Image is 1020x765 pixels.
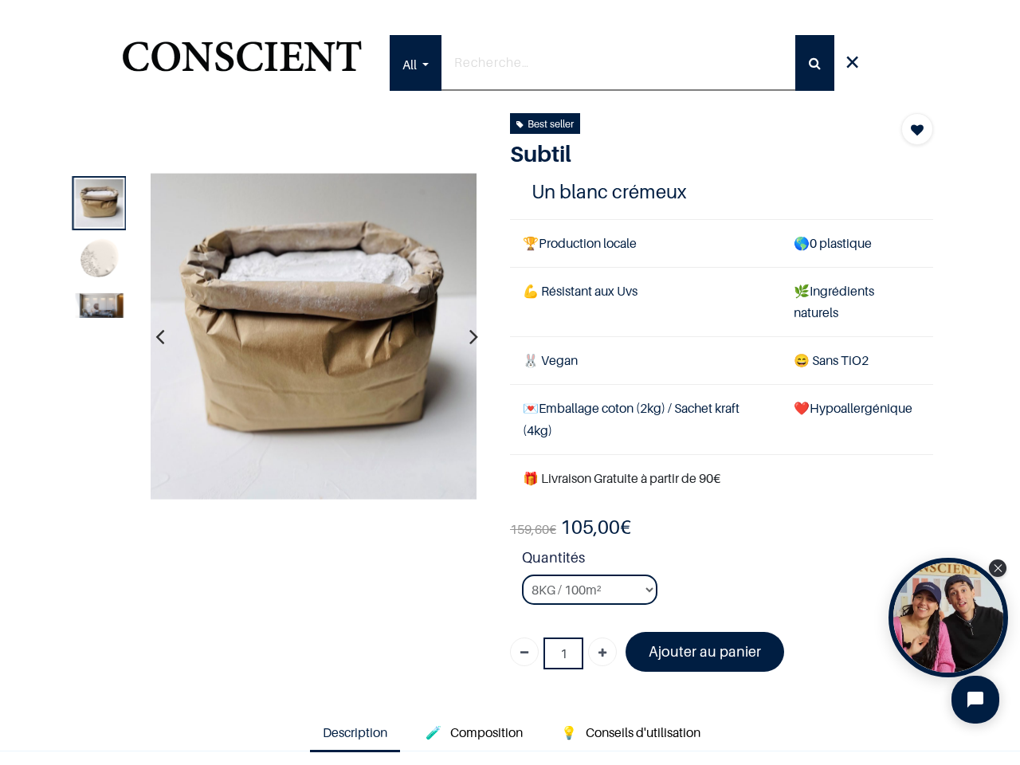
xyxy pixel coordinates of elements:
font: 🎁 Livraison Gratuite à partir de 90€ [523,470,720,486]
strong: Quantités [522,547,933,575]
a: Ajouter au panier [626,632,784,671]
span: 💡 [561,724,577,740]
button: Add to wishlist [901,113,933,145]
span: 🌎 [794,235,810,251]
img: Product image [150,173,477,500]
td: 0 plastique [781,219,933,267]
input: Recherche… [441,35,796,91]
img: Product image [484,173,810,500]
div: Best seller [516,115,574,132]
span: 159,60 [510,521,549,537]
a: All [390,35,441,91]
span: 💌 [523,400,539,416]
span: € [510,521,556,538]
span: 🏆 [523,235,539,251]
span: 🌿 [794,283,810,299]
font: Ajouter au panier [649,643,761,660]
td: Production locale [510,219,781,267]
h4: Un blanc crémeux [532,179,912,204]
span: 105,00 [560,516,620,539]
div: Close Tolstoy widget [989,559,1006,577]
td: ans TiO2 [781,337,933,385]
td: ❤️Hypoallergénique [781,385,933,454]
h1: Subtil [510,140,869,167]
span: All [402,37,417,92]
span: 🧪 [426,724,441,740]
img: Product image [75,293,123,318]
img: Product image [75,236,123,284]
img: Conscient [119,32,365,95]
img: Product image [75,179,123,227]
div: Open Tolstoy widget [889,558,1008,677]
b: € [560,516,631,539]
span: Add to wishlist [911,120,924,139]
iframe: Tidio Chat [938,662,1013,737]
span: Conseils d'utilisation [586,724,700,740]
button: Rechercher [795,35,834,91]
a: Ajouter [588,637,617,666]
span: Description [323,724,387,740]
td: Ingrédients naturels [781,267,933,336]
div: Tolstoy bubble widget [889,558,1008,677]
td: Emballage coton (2kg) / Sachet kraft (4kg) [510,385,781,454]
a: Logo of Conscient [119,32,365,95]
span: 🐰 Vegan [523,352,578,368]
span: 😄 S [794,352,819,368]
div: Open Tolstoy [889,558,1008,677]
a: Supprimer [510,637,539,666]
span: Composition [450,724,523,740]
span: 💪 Résistant aux Uvs [523,283,637,299]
